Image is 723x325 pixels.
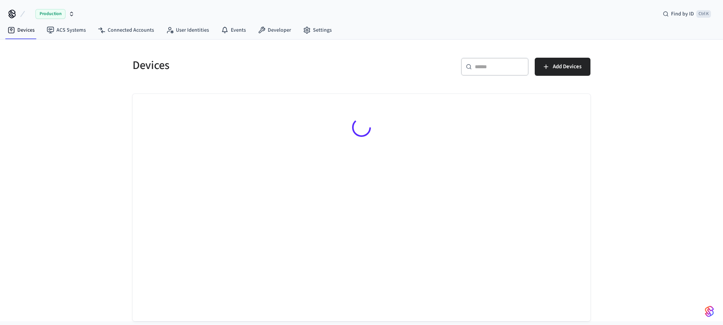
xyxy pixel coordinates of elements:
a: Developer [252,23,297,37]
span: Add Devices [553,62,581,72]
a: User Identities [160,23,215,37]
div: Find by IDCtrl K [657,7,717,21]
a: ACS Systems [41,23,92,37]
a: Settings [297,23,338,37]
span: Production [35,9,66,19]
h5: Devices [133,58,357,73]
a: Events [215,23,252,37]
span: Ctrl K [696,10,711,18]
a: Devices [2,23,41,37]
button: Add Devices [535,58,590,76]
img: SeamLogoGradient.69752ec5.svg [705,305,714,317]
a: Connected Accounts [92,23,160,37]
span: Find by ID [671,10,694,18]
